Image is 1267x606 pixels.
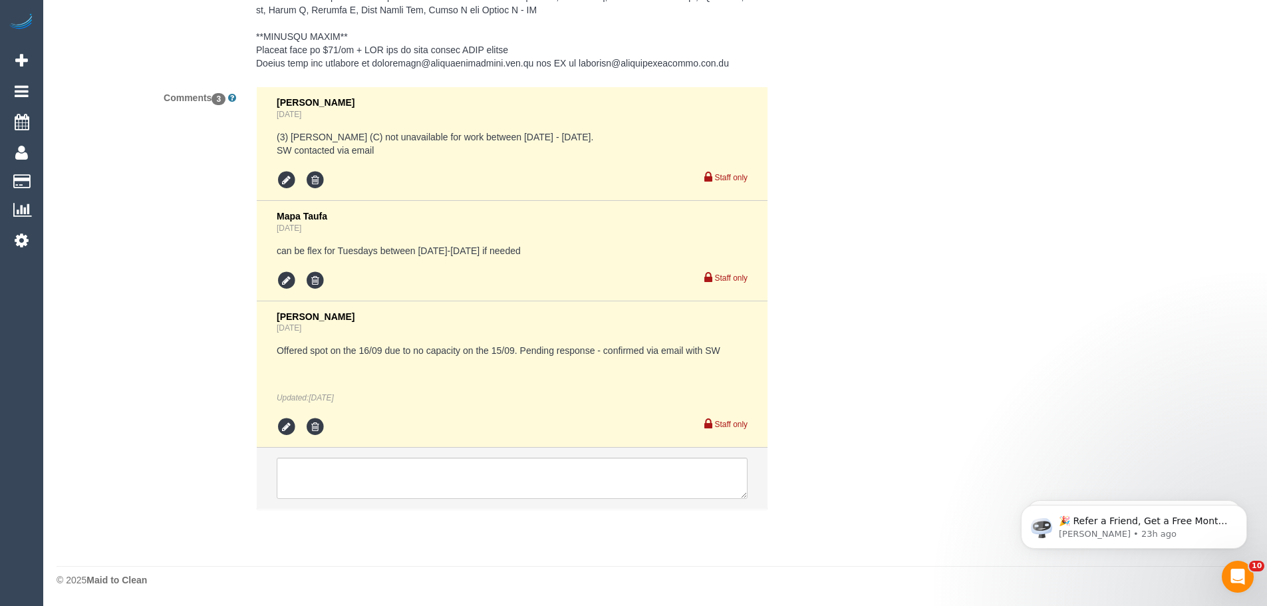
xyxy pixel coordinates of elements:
span: Sep 11, 2025 12:08 [309,393,333,402]
span: 10 [1249,561,1264,571]
em: Updated: [277,393,334,402]
img: Automaid Logo [8,13,35,32]
pre: (3) [PERSON_NAME] (C) not unavailable for work between [DATE] - [DATE]. SW contacted via email [277,130,748,157]
label: Comments [47,86,246,104]
pre: can be flex for Tuesdays between [DATE]-[DATE] if needed [277,244,748,257]
strong: Maid to Clean [86,575,147,585]
small: Staff only [715,273,748,283]
a: [DATE] [277,224,301,233]
a: [DATE] [277,323,301,333]
div: © 2025 [57,573,1254,587]
pre: Offered spot on the 16/09 due to no capacity on the 15/09. Pending response - confirmed via email... [277,344,748,357]
iframe: Intercom live chat [1222,561,1254,593]
span: Mapa Taufa [277,211,327,222]
a: [DATE] [277,110,301,119]
span: [PERSON_NAME] [277,97,354,108]
iframe: Intercom notifications message [1001,477,1267,570]
small: Staff only [715,420,748,429]
span: [PERSON_NAME] [277,311,354,322]
small: Staff only [715,173,748,182]
span: 3 [211,93,225,105]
